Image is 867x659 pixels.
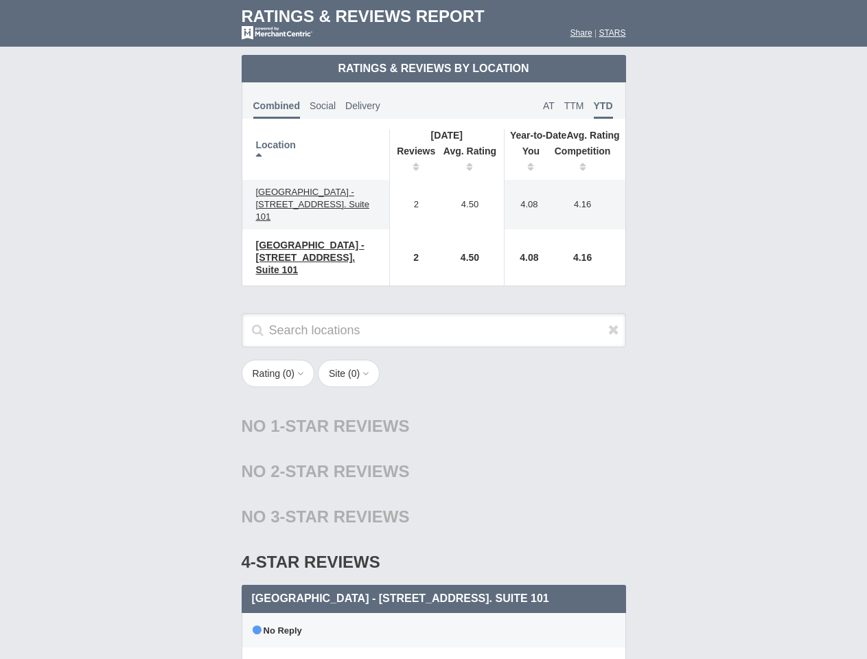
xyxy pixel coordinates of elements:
span: [GEOGRAPHIC_DATA] - [STREET_ADDRESS]. Suite 101 [256,187,369,222]
td: Ratings & Reviews by Location [242,55,626,82]
a: Share [570,28,592,38]
td: 4.16 [547,180,625,229]
td: 4.08 [505,180,547,229]
span: Delivery [345,100,380,111]
div: No 1-Star Reviews [242,404,626,449]
div: No 2-Star Reviews [242,449,626,494]
div: 4-Star Reviews [242,540,626,585]
span: AT [543,100,555,111]
span: Year-to-Date [510,130,566,141]
a: STARS [599,28,625,38]
img: mc-powered-by-logo-white-103.png [242,26,312,40]
button: Rating (0) [242,360,315,387]
a: [GEOGRAPHIC_DATA] - [STREET_ADDRESS]. Suite 101 [249,237,382,278]
td: 4.50 [436,229,505,286]
span: 0 [351,368,357,379]
th: Location: activate to sort column descending [242,129,390,180]
span: Combined [253,100,300,119]
span: | [594,28,597,38]
span: YTD [594,100,613,119]
th: Avg. Rating [505,129,625,141]
span: TTM [564,100,584,111]
th: Avg. Rating: activate to sort column ascending [436,141,505,180]
span: 0 [286,368,292,379]
td: 4.16 [547,229,625,286]
span: [GEOGRAPHIC_DATA] - [STREET_ADDRESS]. Suite 101 [252,592,549,604]
a: [GEOGRAPHIC_DATA] - [STREET_ADDRESS]. Suite 101 [249,184,382,225]
th: Competition : activate to sort column ascending [547,141,625,180]
th: You: activate to sort column ascending [505,141,547,180]
td: 4.08 [505,229,547,286]
span: Social [310,100,336,111]
span: No Reply [253,625,302,636]
th: Reviews: activate to sort column ascending [389,141,436,180]
button: Site (0) [318,360,380,387]
th: [DATE] [389,129,504,141]
td: 4.50 [436,180,505,229]
div: No 3-Star Reviews [242,494,626,540]
td: 2 [389,229,436,286]
span: [GEOGRAPHIC_DATA] - [STREET_ADDRESS]. Suite 101 [256,240,365,275]
td: 2 [389,180,436,229]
